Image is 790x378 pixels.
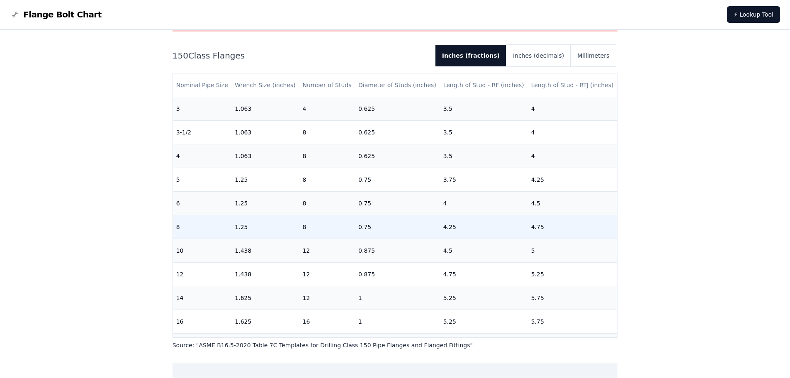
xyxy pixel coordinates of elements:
td: 1.438 [231,262,299,286]
span: Flange Bolt Chart [23,9,102,20]
td: 1.813 [231,333,299,357]
button: Inches (decimals) [506,45,571,66]
td: 5 [528,239,617,262]
td: 4 [528,144,617,168]
th: Nominal Pipe Size [173,73,232,97]
td: 14 [173,286,232,310]
a: ⚡ Lookup Tool [727,6,780,23]
td: 12 [299,286,355,310]
td: 4.5 [528,191,617,215]
td: 3-1/2 [173,120,232,144]
td: 5.25 [440,310,528,333]
td: 4.25 [528,168,617,191]
td: 3.5 [440,97,528,120]
td: 18 [173,333,232,357]
td: 0.625 [355,144,440,168]
td: 5.75 [528,286,617,310]
td: 3.75 [440,168,528,191]
td: 1.625 [231,310,299,333]
td: 1 [355,286,440,310]
td: 5 [173,168,232,191]
td: 1.625 [231,286,299,310]
p: Source: " ASME B16.5-2020 Table 7C Templates for Drilling Class 150 Pipe Flanges and Flanged Fitt... [173,341,618,349]
td: 4.75 [528,215,617,239]
a: Flange Bolt Chart LogoFlange Bolt Chart [10,9,102,20]
td: 16 [299,310,355,333]
td: 8 [299,168,355,191]
td: 8 [173,215,232,239]
td: 0.625 [355,97,440,120]
td: 12 [299,239,355,262]
td: 0.875 [355,239,440,262]
h2: 150 Class Flanges [173,50,429,61]
td: 6 [173,191,232,215]
td: 3.5 [440,120,528,144]
td: 4.5 [440,239,528,262]
th: Wrench Size (inches) [231,73,299,97]
td: 5.75 [528,310,617,333]
button: Millimeters [571,45,616,66]
td: 0.75 [355,215,440,239]
td: 6.25 [528,333,617,357]
td: 3 [173,97,232,120]
td: 5.75 [440,333,528,357]
td: 0.625 [355,120,440,144]
td: 8 [299,215,355,239]
td: 4.75 [440,262,528,286]
td: 0.875 [355,262,440,286]
td: 4 [528,120,617,144]
td: 5.25 [440,286,528,310]
td: 4 [173,144,232,168]
td: 12 [173,262,232,286]
td: 1.25 [231,168,299,191]
td: 5.25 [528,262,617,286]
td: 16 [173,310,232,333]
td: 4 [440,191,528,215]
td: 1.125 [355,333,440,357]
td: 1.438 [231,239,299,262]
td: 10 [173,239,232,262]
th: Diameter of Studs (inches) [355,73,440,97]
td: 0.75 [355,168,440,191]
td: 1.063 [231,120,299,144]
td: 1.063 [231,97,299,120]
td: 8 [299,144,355,168]
th: Length of Stud - RF (inches) [440,73,528,97]
img: Flange Bolt Chart Logo [10,10,20,20]
td: 0.75 [355,191,440,215]
td: 1 [355,310,440,333]
td: 8 [299,191,355,215]
td: 4 [528,97,617,120]
td: 8 [299,120,355,144]
td: 1.25 [231,191,299,215]
td: 1.063 [231,144,299,168]
th: Number of Studs [299,73,355,97]
td: 3.5 [440,144,528,168]
button: Inches (fractions) [435,45,506,66]
td: 12 [299,262,355,286]
td: 1.25 [231,215,299,239]
td: 4.25 [440,215,528,239]
td: 4 [299,97,355,120]
td: 16 [299,333,355,357]
th: Length of Stud - RTJ (inches) [528,73,617,97]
